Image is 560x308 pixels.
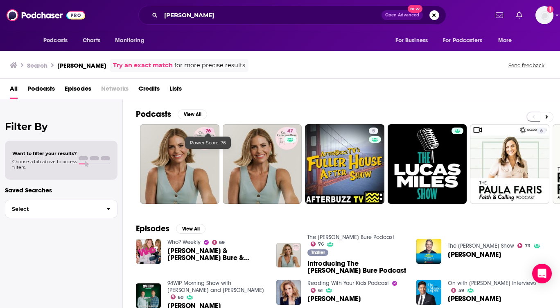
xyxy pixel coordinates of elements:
[318,289,323,292] span: 61
[43,35,68,46] span: Podcasts
[372,127,375,135] span: 5
[12,159,77,170] span: Choose a tab above to access filters.
[307,295,361,302] span: [PERSON_NAME]
[38,33,78,48] button: open menu
[540,127,543,135] span: 6
[369,128,378,134] a: 5
[27,82,55,99] span: Podcasts
[185,137,231,149] div: Power Score: 76
[171,294,184,299] a: 60
[498,35,512,46] span: More
[443,35,482,46] span: For Podcasters
[284,128,296,134] a: 47
[77,33,105,48] a: Charts
[136,109,171,119] h2: Podcasts
[7,7,85,23] img: Podchaser - Follow, Share and Rate Podcasts
[212,240,225,245] a: 69
[318,242,324,246] span: 76
[223,124,302,204] a: 47
[12,151,77,156] span: Want to filter your results?
[219,241,225,244] span: 69
[307,280,389,287] a: Reading With Your Kids Podcast
[307,295,361,302] a: Candace Cameron Bure
[176,224,205,234] button: View All
[385,13,419,17] span: Open Advanced
[408,5,422,13] span: New
[438,33,494,48] button: open menu
[307,260,406,274] a: Introducing The Candace Cameron Bure Podcast
[138,82,160,99] a: Credits
[83,35,100,46] span: Charts
[136,224,205,234] a: EpisodesView All
[311,242,324,246] a: 76
[448,251,501,258] span: [PERSON_NAME]
[167,247,266,261] span: [PERSON_NAME] & [PERSON_NAME] Bure & [PERSON_NAME] Bure
[167,239,201,246] a: Who? Weekly
[57,62,106,69] h3: [PERSON_NAME]
[276,243,301,268] img: Introducing The Candace Cameron Bure Podcast
[390,33,438,48] button: open menu
[174,61,245,70] span: for more precise results
[311,288,323,293] a: 61
[307,260,406,274] span: Introducing The [PERSON_NAME] Bure Podcast
[535,6,553,24] span: Logged in as Andrea1206
[178,296,183,299] span: 60
[451,288,464,293] a: 59
[136,239,161,264] img: Stassi Schroeder & Candace Cameron Bure & Candace Cameron Bure
[448,295,501,302] span: [PERSON_NAME]
[305,124,384,204] a: 5
[382,10,423,20] button: Open AdvancedNew
[101,82,129,99] span: Networks
[65,82,91,99] a: Episodes
[492,33,522,48] button: open menu
[416,280,441,305] img: Candace Cameron Bure
[287,127,293,135] span: 47
[416,239,441,264] img: Candace Cameron Bure
[458,289,464,292] span: 59
[492,8,506,22] a: Show notifications dropdown
[202,128,214,134] a: 76
[115,35,144,46] span: Monitoring
[506,62,547,69] button: Send feedback
[470,124,549,204] a: 6
[276,280,301,305] img: Candace Cameron Bure
[5,186,117,194] p: Saved Searches
[448,295,501,302] a: Candace Cameron Bure
[448,280,537,287] a: On with Mario Interviews
[27,62,47,69] h3: Search
[311,250,325,255] span: Trailer
[307,234,394,241] a: The Candace Cameron Bure Podcast
[136,224,169,234] h2: Episodes
[10,82,18,99] a: All
[109,33,155,48] button: open menu
[535,6,553,24] img: User Profile
[395,35,428,46] span: For Business
[535,6,553,24] button: Show profile menu
[513,8,526,22] a: Show notifications dropdown
[5,121,117,132] h2: Filter By
[448,242,514,249] a: The Eric Metaxas Show
[169,82,182,99] a: Lists
[167,280,264,294] a: 94WIP Morning Show with Joe DeCamara and Jon Ritchie
[517,243,531,248] a: 73
[205,127,211,135] span: 76
[448,251,501,258] a: Candace Cameron Bure
[178,110,207,119] button: View All
[136,109,207,119] a: PodcastsView All
[532,264,552,283] div: Open Intercom Messenger
[167,247,266,261] a: Stassi Schroeder & Candace Cameron Bure & Candace Cameron Bure
[113,61,173,70] a: Try an exact match
[547,6,553,13] svg: Add a profile image
[537,128,546,134] a: 6
[138,6,446,25] div: Search podcasts, credits, & more...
